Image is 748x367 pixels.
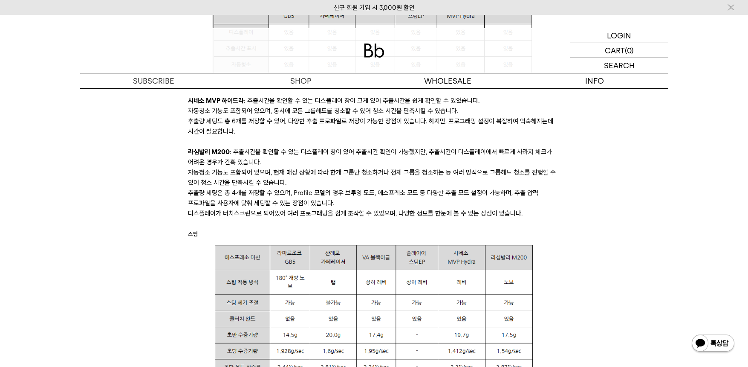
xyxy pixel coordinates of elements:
b: 시네소 MVP 하이드라 [188,97,244,105]
p: 자동청소 기능도 포함되어 있으며, 동시에 모든 그룹헤드를 청소할 수 있어 청소 시간을 단축시킬 수 있습니다. [188,106,560,116]
a: 신규 회원 가입 시 3,000원 할인 [334,4,415,12]
p: LOGIN [607,28,631,43]
p: SEARCH [604,58,635,73]
p: (0) [625,43,634,58]
b: 라심발리 M200 [188,148,230,156]
p: INFO [521,73,668,88]
a: CART (0) [570,43,668,58]
img: 로고 [364,44,384,58]
img: 카카오톡 채널 1:1 채팅 버튼 [691,334,735,354]
b: 스팀 [188,230,198,237]
p: : 추출시간을 확인할 수 있는 디스플레이 창이 있어 추출시간 확인이 가능했지만, 추출시간이 디스플레이에서 빠르게 사라져 체크가 어려운 경우가 간혹 있습니다. [188,147,560,167]
a: LOGIN [570,28,668,43]
p: 추출량 세팅은 총 4개를 저장할 수 있으며, Profile 모델의 경우 브루잉 모드, 에스프레소 모드 등 다양한 추출 모드 설정이 가능하며, 추출 압력 프로파일을 사용자에 맞... [188,188,560,208]
p: 추출량 세팅도 총 6개를 저장할 수 있어, 다양한 추출 프로파일로 저장이 가능한 장점이 있습니다. 하지만, 프로그래밍 설정이 복잡하여 익숙해지는데 시간이 필요합니다. [188,116,560,137]
p: : 추출시간을 확인할 수 있는 디스플레이 창이 크게 있어 추출시간을 쉽게 확인할 수 있었습니다. [188,96,560,106]
a: SHOP [227,73,374,88]
a: SUBSCRIBE [80,73,227,88]
p: CART [605,43,625,58]
p: 자동청소 기능도 포함되어 있으며, 현재 매장 상황에 따라 한개 그룹만 청소하거나 전체 그룹을 청소하는 등 여러 방식으로 그룹헤드 청소를 진행할 수 있어 청소 시간을 단축시킬 ... [188,167,560,188]
p: 디스플레이가 터치스크린으로 되어있어 여러 프로그래밍을 쉽게 조작할 수 있었으며, 다양한 정보를 한눈에 볼 수 있는 장점이 있습니다. [188,208,560,218]
p: WHOLESALE [374,73,521,88]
